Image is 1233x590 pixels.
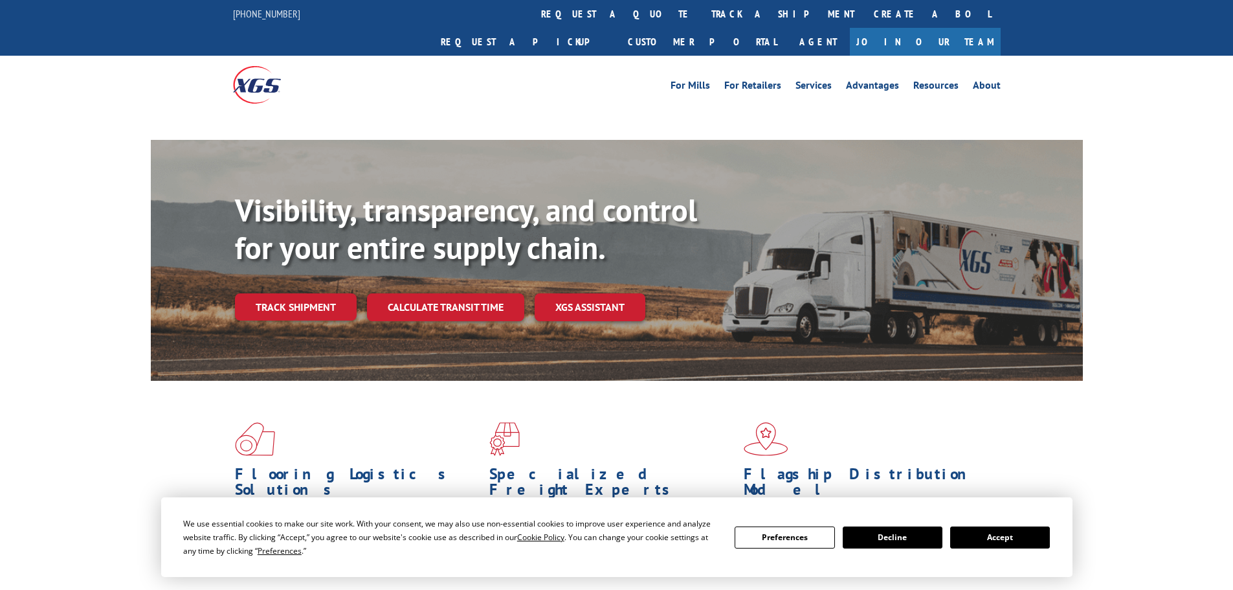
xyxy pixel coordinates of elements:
[235,293,357,321] a: Track shipment
[489,466,734,504] h1: Specialized Freight Experts
[795,80,832,95] a: Services
[744,422,788,456] img: xgs-icon-flagship-distribution-model-red
[489,422,520,456] img: xgs-icon-focused-on-flooring-red
[618,28,786,56] a: Customer Portal
[846,80,899,95] a: Advantages
[367,293,524,321] a: Calculate transit time
[843,527,942,549] button: Decline
[735,527,834,549] button: Preferences
[235,422,275,456] img: xgs-icon-total-supply-chain-intelligence-red
[183,517,719,558] div: We use essential cookies to make our site work. With your consent, we may also use non-essential ...
[535,293,645,321] a: XGS ASSISTANT
[913,80,959,95] a: Resources
[744,466,988,504] h1: Flagship Distribution Model
[850,28,1001,56] a: Join Our Team
[161,497,1072,577] div: Cookie Consent Prompt
[235,190,697,267] b: Visibility, transparency, and control for your entire supply chain.
[671,80,710,95] a: For Mills
[431,28,618,56] a: Request a pickup
[258,545,302,556] span: Preferences
[724,80,781,95] a: For Retailers
[950,527,1050,549] button: Accept
[786,28,850,56] a: Agent
[517,532,564,543] span: Cookie Policy
[233,7,300,20] a: [PHONE_NUMBER]
[973,80,1001,95] a: About
[235,466,480,504] h1: Flooring Logistics Solutions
